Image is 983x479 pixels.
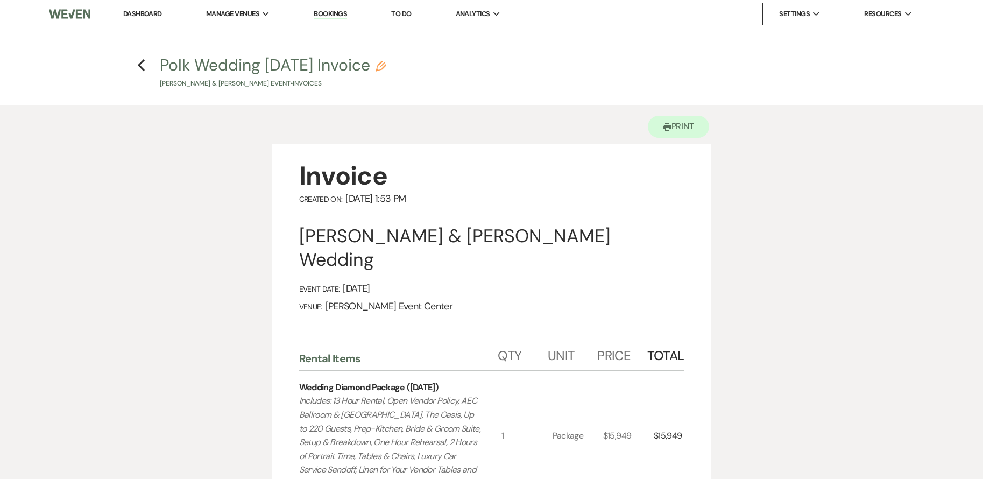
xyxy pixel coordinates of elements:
[160,79,386,89] p: [PERSON_NAME] & [PERSON_NAME] Event • Invoices
[648,116,710,138] button: Print
[160,57,386,89] button: Polk Wedding [DATE] Invoice[PERSON_NAME] & [PERSON_NAME] Event•Invoices
[314,9,347,19] a: Bookings
[498,337,547,370] div: Qty
[299,300,684,313] div: [PERSON_NAME] Event Center
[299,284,340,294] span: Event Date:
[49,3,90,25] img: Weven Logo
[864,9,901,19] span: Resources
[299,159,684,193] div: Invoice
[299,193,684,205] div: [DATE] 1:53 PM
[299,302,322,312] span: Venue:
[206,9,259,19] span: Manage Venues
[647,337,684,370] div: Total
[456,9,490,19] span: Analytics
[391,9,411,18] a: To Do
[299,351,498,365] div: Rental Items
[299,194,343,204] span: Created On:
[597,337,647,370] div: Price
[299,381,439,394] div: Wedding Diamond Package ([DATE])
[299,224,684,272] div: [PERSON_NAME] & [PERSON_NAME] Wedding
[548,337,597,370] div: Unit
[779,9,810,19] span: Settings
[299,283,684,295] div: [DATE]
[123,9,162,18] a: Dashboard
